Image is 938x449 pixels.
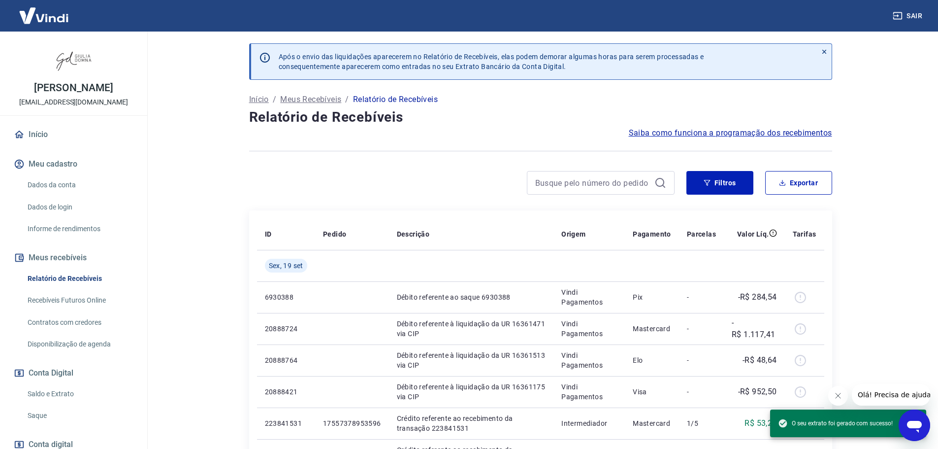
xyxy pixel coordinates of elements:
a: Início [12,124,135,145]
p: -R$ 48,64 [743,354,777,366]
a: Saiba como funciona a programação dos recebimentos [629,127,832,139]
p: ID [265,229,272,239]
p: R$ 53,20 [744,417,776,429]
p: -R$ 1.117,41 [732,317,777,341]
p: 20888764 [265,355,307,365]
p: Após o envio das liquidações aparecerem no Relatório de Recebíveis, elas podem demorar algumas ho... [279,52,704,71]
a: Dados de login [24,197,135,217]
p: [EMAIL_ADDRESS][DOMAIN_NAME] [19,97,128,107]
a: Saque [24,406,135,426]
p: 17557378953596 [323,418,381,428]
p: Vindi Pagamentos [561,382,617,402]
p: / [345,94,349,105]
p: Vindi Pagamentos [561,287,617,307]
a: Dados da conta [24,175,135,195]
p: Pix [633,292,671,302]
button: Filtros [686,171,753,195]
p: Crédito referente ao recebimento da transação 223841531 [397,414,546,433]
p: -R$ 952,50 [738,386,777,398]
p: Pagamento [633,229,671,239]
p: 20888421 [265,387,307,397]
p: Vindi Pagamentos [561,350,617,370]
button: Meu cadastro [12,153,135,175]
span: Olá! Precisa de ajuda? [6,7,83,15]
p: 20888724 [265,324,307,334]
button: Exportar [765,171,832,195]
p: Visa [633,387,671,397]
a: Informe de rendimentos [24,219,135,239]
p: Mastercard [633,418,671,428]
p: Débito referente à liquidação da UR 16361513 via CIP [397,350,546,370]
p: Relatório de Recebíveis [353,94,438,105]
iframe: Mensagem da empresa [852,384,930,406]
button: Meus recebíveis [12,247,135,269]
a: Contratos com credores [24,312,135,333]
input: Busque pelo número do pedido [535,175,650,190]
p: Mastercard [633,324,671,334]
img: 11efcaa0-b592-4158-bf44-3e3a1f4dab66.jpeg [54,39,94,79]
p: - [687,387,716,397]
p: Elo [633,355,671,365]
h4: Relatório de Recebíveis [249,107,832,127]
p: 6930388 [265,292,307,302]
p: - [687,324,716,334]
p: Débito referente à liquidação da UR 16361175 via CIP [397,382,546,402]
p: Vindi Pagamentos [561,319,617,339]
p: Intermediador [561,418,617,428]
p: - [687,355,716,365]
iframe: Fechar mensagem [828,386,848,406]
p: 223841531 [265,418,307,428]
span: O seu extrato foi gerado com sucesso! [778,418,893,428]
a: Meus Recebíveis [280,94,341,105]
p: [PERSON_NAME] [34,83,113,93]
a: Início [249,94,269,105]
p: / [273,94,276,105]
p: Parcelas [687,229,716,239]
button: Sair [891,7,926,25]
a: Recebíveis Futuros Online [24,290,135,311]
p: -R$ 284,54 [738,291,777,303]
a: Saldo e Extrato [24,384,135,404]
p: Tarifas [793,229,816,239]
p: Pedido [323,229,346,239]
img: Vindi [12,0,76,31]
p: Valor Líq. [737,229,769,239]
p: Origem [561,229,585,239]
button: Conta Digital [12,362,135,384]
p: Débito referente ao saque 6930388 [397,292,546,302]
iframe: Botão para abrir a janela de mensagens [899,410,930,441]
a: Disponibilização de agenda [24,334,135,354]
a: Relatório de Recebíveis [24,269,135,289]
span: Sex, 19 set [269,261,303,271]
p: Débito referente à liquidação da UR 16361471 via CIP [397,319,546,339]
p: - [687,292,716,302]
p: Descrição [397,229,430,239]
p: 1/5 [687,418,716,428]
